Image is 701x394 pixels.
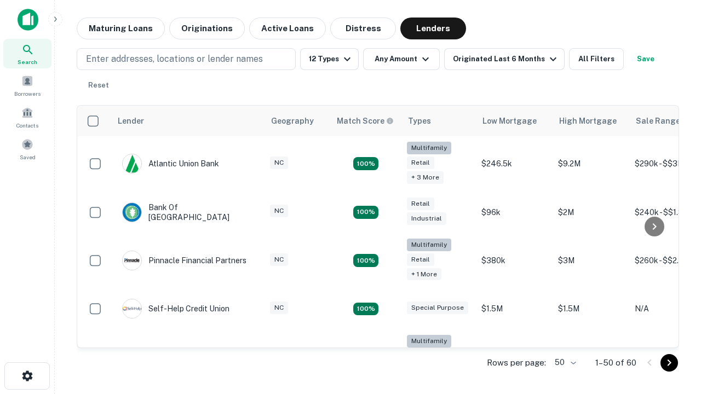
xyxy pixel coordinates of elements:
[595,356,636,369] p: 1–50 of 60
[628,48,663,70] button: Save your search to get updates of matches that match your search criteria.
[123,251,141,270] img: picture
[407,253,434,266] div: Retail
[353,206,378,219] div: Matching Properties: 15, hasApolloMatch: undefined
[77,18,165,39] button: Maturing Loans
[3,71,51,100] a: Borrowers
[487,356,546,369] p: Rows per page:
[407,212,446,225] div: Industrial
[271,114,314,128] div: Geography
[169,18,245,39] button: Originations
[482,114,537,128] div: Low Mortgage
[569,48,624,70] button: All Filters
[476,136,553,192] td: $246.5k
[476,288,553,329] td: $1.5M
[353,303,378,316] div: Matching Properties: 11, hasApolloMatch: undefined
[123,299,141,318] img: picture
[18,57,37,66] span: Search
[330,106,401,136] th: Capitalize uses an advanced AI algorithm to match your search with the best lender. The match sco...
[123,154,141,173] img: picture
[453,53,560,66] div: Originated Last 6 Months
[270,205,288,217] div: NC
[18,9,38,31] img: capitalize-icon.png
[122,251,246,270] div: Pinnacle Financial Partners
[444,48,565,70] button: Originated Last 6 Months
[118,114,144,128] div: Lender
[14,89,41,98] span: Borrowers
[270,302,288,314] div: NC
[407,198,434,210] div: Retail
[16,121,38,130] span: Contacts
[86,53,263,66] p: Enter addresses, locations or lender names
[636,114,680,128] div: Sale Range
[249,18,326,39] button: Active Loans
[550,355,578,370] div: 50
[20,153,36,161] span: Saved
[559,114,617,128] div: High Mortgage
[646,271,701,324] iframe: Chat Widget
[81,74,116,96] button: Reset
[476,329,553,385] td: $246k
[476,233,553,288] td: $380k
[270,253,288,266] div: NC
[363,48,440,70] button: Any Amount
[330,18,396,39] button: Distress
[353,157,378,170] div: Matching Properties: 10, hasApolloMatch: undefined
[553,106,629,136] th: High Mortgage
[270,157,288,169] div: NC
[3,39,51,68] a: Search
[660,354,678,372] button: Go to next page
[476,192,553,233] td: $96k
[553,192,629,233] td: $2M
[300,48,359,70] button: 12 Types
[407,142,451,154] div: Multifamily
[407,239,451,251] div: Multifamily
[337,115,394,127] div: Capitalize uses an advanced AI algorithm to match your search with the best lender. The match sco...
[122,154,219,173] div: Atlantic Union Bank
[408,114,431,128] div: Types
[122,347,211,367] div: The Fidelity Bank
[553,136,629,192] td: $9.2M
[407,157,434,169] div: Retail
[122,299,229,318] div: Self-help Credit Union
[77,48,296,70] button: Enter addresses, locations or lender names
[111,106,265,136] th: Lender
[553,233,629,288] td: $3M
[122,202,254,222] div: Bank Of [GEOGRAPHIC_DATA]
[407,268,441,281] div: + 1 more
[400,18,466,39] button: Lenders
[3,102,51,132] a: Contacts
[553,329,629,385] td: $3.2M
[401,106,476,136] th: Types
[3,134,51,164] a: Saved
[407,302,468,314] div: Special Purpose
[407,335,451,347] div: Multifamily
[265,106,330,136] th: Geography
[353,254,378,267] div: Matching Properties: 17, hasApolloMatch: undefined
[553,288,629,329] td: $1.5M
[337,115,392,127] h6: Match Score
[407,171,444,184] div: + 3 more
[123,203,141,222] img: picture
[476,106,553,136] th: Low Mortgage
